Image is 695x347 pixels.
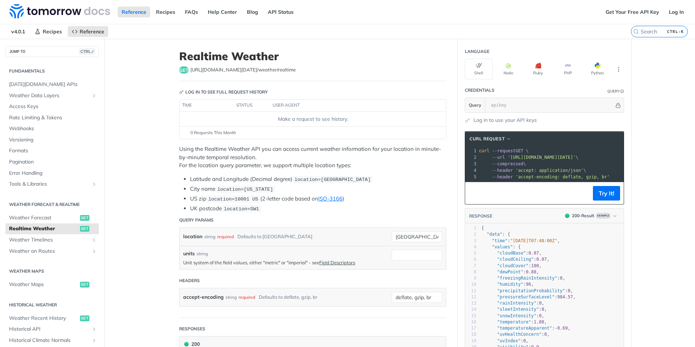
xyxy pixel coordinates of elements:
[190,205,446,213] li: UK postcode
[510,238,557,243] span: "[DATE]T07:48:00Z"
[492,148,515,153] span: --request
[481,282,534,287] span: : ,
[9,170,97,177] span: Error Handling
[572,212,594,219] div: 200 - Result
[190,175,446,183] li: Latitude and Longitude (Decimal degree)
[80,28,104,35] span: Reference
[5,123,99,134] a: Webhooks
[5,279,99,290] a: Weather Mapsget
[620,90,624,93] i: Information
[183,231,202,242] label: location
[5,268,99,274] h2: Weather Maps
[465,263,476,269] div: 7
[5,246,99,257] a: Weather on RoutesShow subpages for Weather on Routes
[5,135,99,145] a: Versioning
[544,332,547,337] span: 0
[5,68,99,74] h2: Fundamentals
[481,263,542,268] span: : ,
[318,195,342,202] a: ISO-3166
[561,212,620,219] button: 200200-ResultExample
[665,28,686,35] kbd: CTRL-K
[9,158,97,166] span: Pagination
[557,294,573,300] span: 984.57
[534,319,544,325] span: 1.88
[615,66,622,73] svg: More ellipsis
[557,326,568,331] span: 0.69
[542,307,544,312] span: 0
[481,332,549,337] span: : ,
[565,214,569,218] span: 200
[5,168,99,179] a: Error Handling
[497,276,557,281] span: "freezingRainIntensity"
[9,214,78,222] span: Weather Forecast
[497,257,534,262] span: "cloudCeiling"
[515,168,584,173] span: 'accept: application/json'
[217,231,234,242] div: required
[5,302,99,308] h2: Historical Weather
[5,335,99,346] a: Historical Climate NormalsShow subpages for Historical Climate Normals
[492,161,523,166] span: --compressed
[31,26,66,37] a: Recipes
[243,7,262,17] a: Blog
[9,147,97,154] span: Formats
[183,259,388,266] p: Unit system of the field values, either "metric" or "imperial" - see
[80,315,89,321] span: get
[481,307,547,312] span: : ,
[9,326,89,333] span: Historical API
[481,226,484,231] span: {
[539,301,542,306] span: 0
[465,48,489,55] div: Language
[5,112,99,123] a: Rate Limiting & Tokens
[43,28,62,35] span: Recipes
[179,145,446,170] p: Using the Realtime Weather API you can access current weather information for your location in mi...
[469,136,505,142] span: cURL Request
[181,7,202,17] a: FAQs
[497,338,521,343] span: "uvIndex"
[497,332,542,337] span: "uvHealthConcern"
[539,313,542,318] span: 0
[9,81,97,88] span: [DATE][DOMAIN_NAME] APIs
[467,135,514,142] button: cURL Request
[568,288,570,293] span: 0
[5,313,99,324] a: Weather Recent Historyget
[9,315,78,322] span: Weather Recent History
[607,88,620,94] div: Query
[5,90,99,101] a: Weather Data LayersShow subpages for Weather Data Layers
[197,251,208,257] div: string
[91,326,97,332] button: Show subpages for Historical API
[226,292,237,302] div: string
[9,281,78,288] span: Weather Maps
[524,59,552,79] button: Ruby
[9,114,97,121] span: Rate Limiting & Tokens
[9,4,110,18] img: Tomorrow.io Weather API Docs
[523,338,526,343] span: 0
[481,288,573,293] span: : ,
[526,269,536,274] span: 0.88
[270,100,431,111] th: user agent
[234,100,270,111] th: status
[486,232,502,237] span: "data"
[492,244,513,249] span: "values"
[473,116,537,124] a: Log in to use your API keys
[633,29,639,34] svg: Search
[80,282,89,288] span: get
[479,155,578,160] span: \
[497,282,523,287] span: "humidity"
[497,263,528,268] span: "cloudCover"
[239,292,255,302] div: required
[479,148,528,153] span: GET \
[497,301,536,306] span: "rainIntensity"
[217,187,273,192] span: location=[US_STATE]
[5,235,99,245] a: Weather TimelinesShow subpages for Weather Timelines
[497,313,536,318] span: "snowIntensity"
[469,102,481,108] span: Query
[555,326,557,331] span: -
[91,338,97,343] button: Show subpages for Historical Climate Normals
[5,223,99,234] a: Realtime Weatherget
[481,232,510,237] span: : {
[179,90,184,94] svg: Key
[479,168,586,173] span: \
[465,331,476,338] div: 18
[465,225,476,231] div: 1
[294,177,371,182] span: location=[GEOGRAPHIC_DATA]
